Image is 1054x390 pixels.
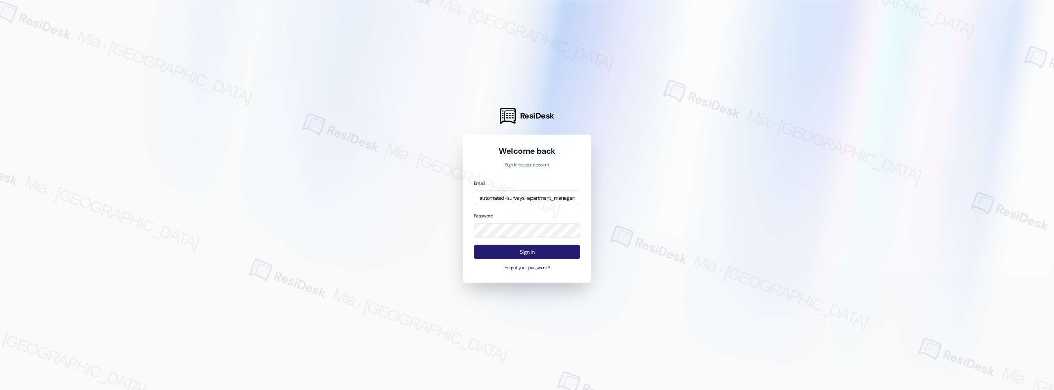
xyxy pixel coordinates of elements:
[474,190,580,205] input: name@example.com
[474,265,580,272] button: Forgot your password?
[474,180,484,186] label: Email
[474,162,580,169] p: Sign in to your account
[474,146,580,156] h1: Welcome back
[520,110,554,121] span: ResiDesk
[500,108,516,124] img: ResiDesk Logo
[474,245,580,260] button: Sign In
[474,213,493,219] label: Password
